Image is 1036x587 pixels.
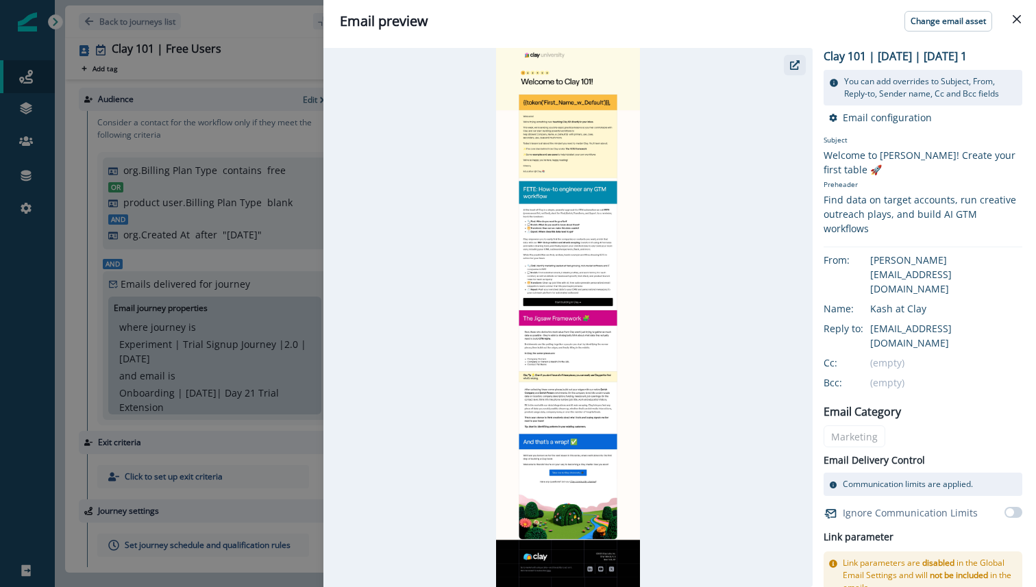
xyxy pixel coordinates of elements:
div: Find data on target accounts, run creative outreach plays, and build AI GTM workflows [824,192,1022,236]
p: You can add overrides to Subject, From, Reply-to, Sender name, Cc and Bcc fields [844,75,1017,100]
button: Change email asset [904,11,992,32]
p: Communication limits are applied. [843,478,973,490]
button: Email configuration [829,111,932,124]
p: Subject [824,135,1022,148]
div: (empty) [870,375,1022,390]
div: Name: [824,301,892,316]
div: Kash at Clay [870,301,1022,316]
div: From: [824,253,892,267]
h2: Link parameter [824,529,893,546]
p: Ignore Communication Limits [843,505,978,520]
span: disabled [922,557,954,569]
p: Email Delivery Control [824,453,925,467]
div: [PERSON_NAME][EMAIL_ADDRESS][DOMAIN_NAME] [870,253,1022,296]
img: email asset unavailable [496,48,640,587]
div: Welcome to [PERSON_NAME]! Create your first table 🚀 [824,148,1022,177]
div: Bcc: [824,375,892,390]
div: [EMAIL_ADDRESS][DOMAIN_NAME] [870,321,1022,350]
button: Close [1006,8,1028,30]
div: (empty) [870,355,1022,370]
p: Preheader [824,177,1022,192]
div: Reply to: [824,321,892,336]
p: Change email asset [911,16,986,26]
span: not be included [930,569,988,581]
p: Clay 101 | [DATE] | [DATE] 1 [824,48,967,64]
div: Cc: [824,355,892,370]
p: Email Category [824,403,901,420]
div: Email preview [340,11,1020,32]
p: Email configuration [843,111,932,124]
